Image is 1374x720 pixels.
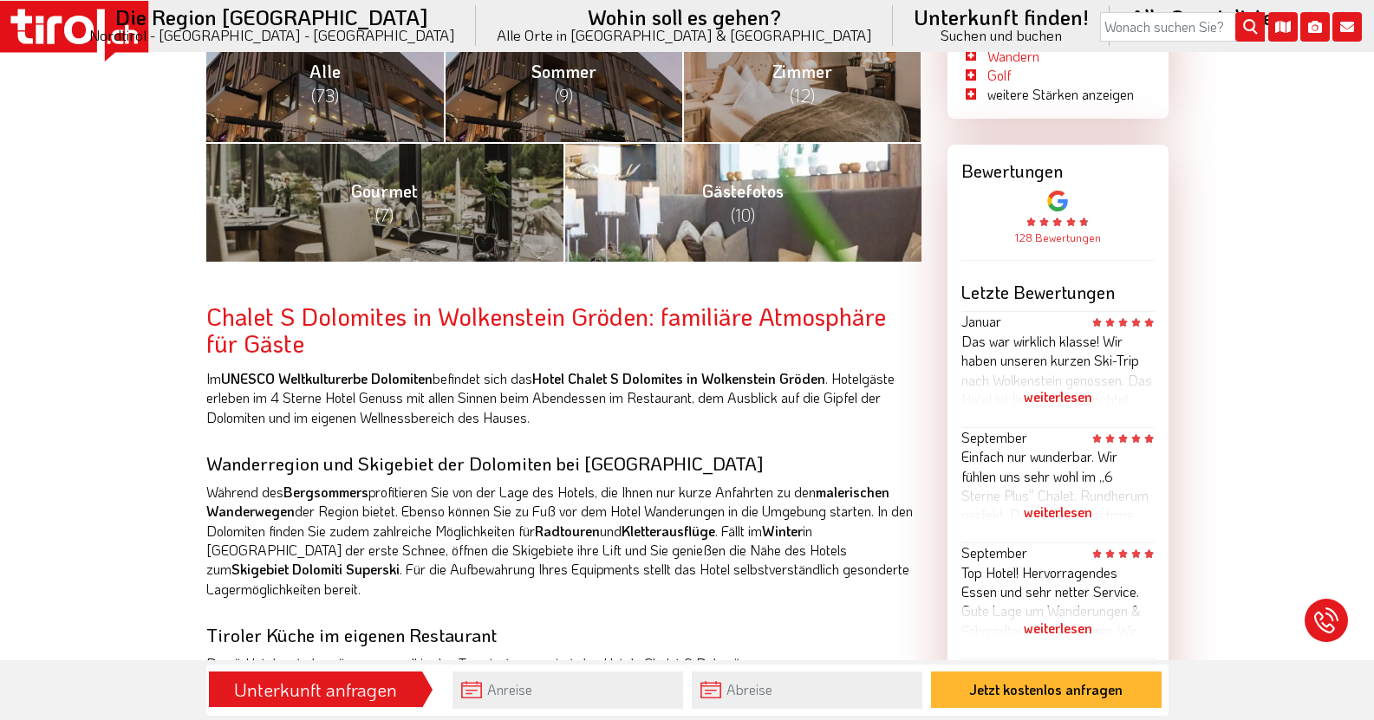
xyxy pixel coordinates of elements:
a: Gästefotos (10) [563,142,921,262]
span: Sommer [531,60,596,107]
span: Alle [309,60,341,107]
i: Kontakt [1332,12,1362,42]
li: weitere Stärken anzeigen [961,85,1134,104]
span: September [961,659,1027,678]
a: Sommer (9) [444,23,682,142]
a: Alle (73) [206,23,445,142]
a: Wandern [987,47,1039,65]
input: Abreise [692,671,922,709]
span: (9) [555,84,573,107]
div: weiterlesen [961,490,1155,534]
input: Anreise [453,671,683,709]
span: (73) [311,84,339,107]
span: (12) [790,84,815,107]
button: Jetzt kostenlos anfragen [931,671,1162,708]
strong: Bergsommers [283,483,368,501]
a: 128 Bewertungen [1014,230,1101,244]
input: Wonach suchen Sie? [1100,12,1265,42]
span: (10) [731,204,755,226]
div: weiterlesen [961,375,1155,418]
span: Januar [961,312,1001,330]
strong: Winter [762,522,803,540]
a: Gourmet (7) [206,142,564,262]
span: Gästefotos [702,179,784,226]
div: Bewertungen [947,145,1169,190]
i: Fotogalerie [1300,12,1330,42]
span: Zimmer [772,60,832,107]
h3: Wanderregion und Skigebiet der Dolomiten bei [GEOGRAPHIC_DATA] [206,453,921,473]
div: Unterkunft anfragen [214,675,417,704]
h2: Chalet S Dolomites in Wolkenstein Gröden: familiäre Atmosphäre für Gäste [206,303,921,357]
small: Alle Orte in [GEOGRAPHIC_DATA] & [GEOGRAPHIC_DATA] [497,28,872,42]
strong: Hotel Chalet S Dolomites in Wolkenstein Gröden [532,369,825,387]
small: Suchen und buchen [914,28,1089,42]
strong: Kletterausflüge [622,522,715,540]
span: Gourmet [351,179,418,226]
p: Im befindet sich das . Hotelgäste erleben im 4 Sterne Hotel Genuss mit allen Sinnen beim Abendess... [206,369,921,427]
div: weiterlesen [961,606,1155,650]
div: Top Hotel! Hervorragendes Essen und sehr netter Service. Gute Lage um Wanderungen & Fahrradtouren... [961,563,1155,650]
a: Golf [987,66,1011,84]
strong: malerischen Wanderwegen [206,483,889,520]
h3: Tiroler Küche im eigenen Restaurant [206,625,921,645]
img: google [1047,191,1068,211]
strong: Radtouren [535,522,600,540]
strong: UNESCO Weltkulturerbe Dolomiten [221,369,433,387]
span: (7) [375,204,394,226]
div: Einfach nur wunderbar. Wir fühlen uns sehr wohl im „6 Sterne Plus“ Chalet. Rundherum perfekt. Dan... [961,447,1155,534]
i: Karte öffnen [1268,12,1298,42]
a: Zimmer (12) [682,23,921,142]
strong: Skigebiet Dolomiti Superski [231,560,400,578]
small: Nordtirol - [GEOGRAPHIC_DATA] - [GEOGRAPHIC_DATA] [89,28,455,42]
p: Während des profitieren Sie von der Lage des Hotels, die Ihnen nur kurze Anfahrten zu den der Reg... [206,483,921,599]
span: September [961,428,1027,446]
span: September [961,543,1027,561]
div: Das war wirklich klasse! Wir haben unseren kurzen Ski-Trip nach Wolkenstein genossen. Das Hotel i... [961,332,1155,418]
div: Letzte Bewertungen [961,282,1155,302]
